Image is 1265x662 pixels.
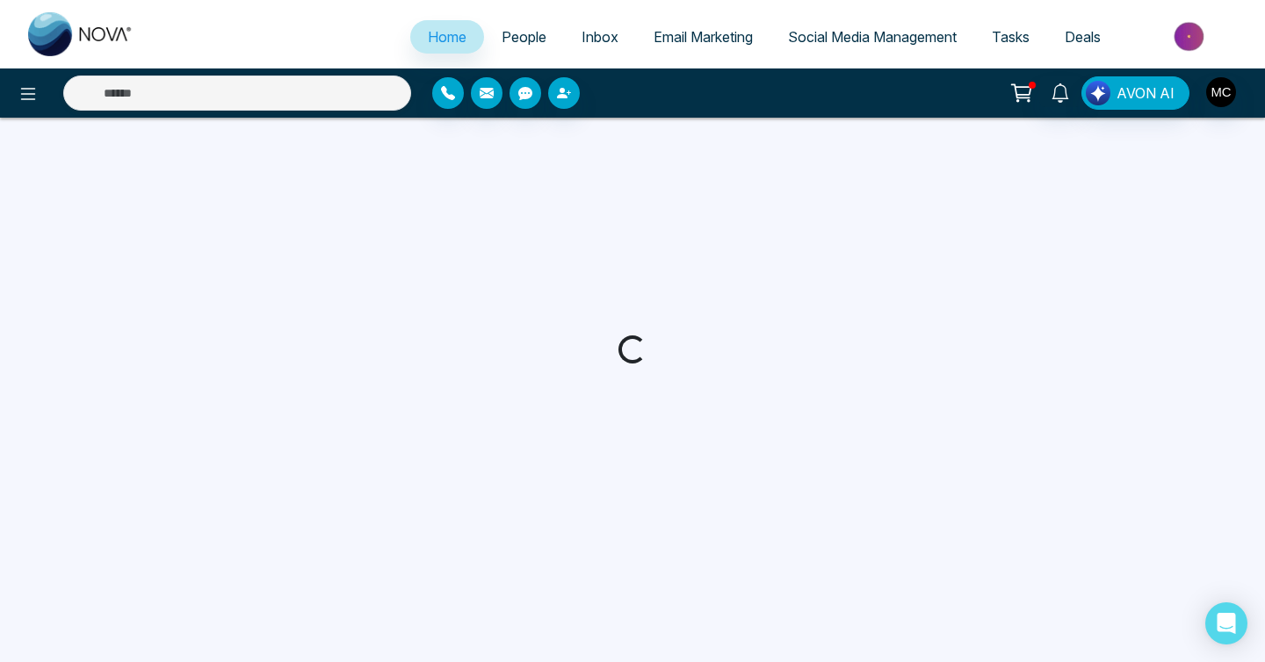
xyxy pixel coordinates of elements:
[1047,20,1118,54] a: Deals
[974,20,1047,54] a: Tasks
[636,20,770,54] a: Email Marketing
[654,28,753,46] span: Email Marketing
[1086,81,1110,105] img: Lead Flow
[410,20,484,54] a: Home
[788,28,957,46] span: Social Media Management
[1065,28,1101,46] span: Deals
[770,20,974,54] a: Social Media Management
[428,28,466,46] span: Home
[1081,76,1189,110] button: AVON AI
[992,28,1030,46] span: Tasks
[484,20,564,54] a: People
[1127,17,1254,56] img: Market-place.gif
[1205,602,1247,644] div: Open Intercom Messenger
[502,28,546,46] span: People
[1117,83,1175,104] span: AVON AI
[564,20,636,54] a: Inbox
[28,12,134,56] img: Nova CRM Logo
[582,28,618,46] span: Inbox
[1206,77,1236,107] img: User Avatar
